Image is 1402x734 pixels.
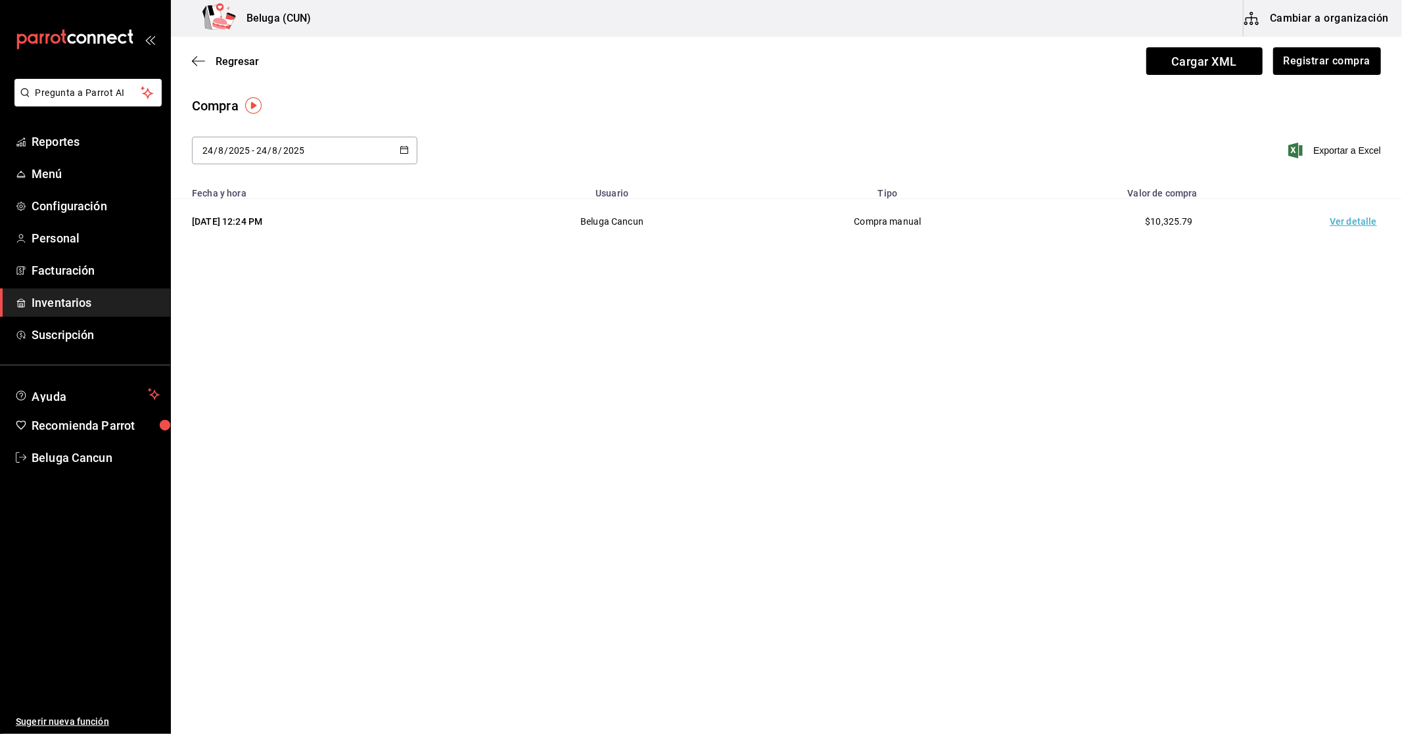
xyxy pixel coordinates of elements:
[477,180,747,199] th: Usuario
[236,11,312,26] h3: Beluga (CUN)
[747,180,1028,199] th: Tipo
[32,417,160,434] span: Recomienda Parrot
[252,145,254,156] span: -
[268,145,271,156] span: /
[224,145,228,156] span: /
[32,229,160,247] span: Personal
[1273,47,1381,75] button: Registrar compra
[747,199,1028,244] td: Compra manual
[1291,143,1381,158] button: Exportar a Excel
[1310,199,1402,244] td: Ver detalle
[14,79,162,106] button: Pregunta a Parrot AI
[32,133,160,150] span: Reportes
[9,95,162,109] a: Pregunta a Parrot AI
[1146,47,1263,75] span: Cargar XML
[192,55,259,68] button: Regresar
[477,199,747,244] td: Beluga Cancun
[245,97,262,114] img: Tooltip marker
[283,145,305,156] input: Year
[1028,180,1310,199] th: Valor de compra
[32,326,160,344] span: Suscripción
[35,86,141,100] span: Pregunta a Parrot AI
[214,145,218,156] span: /
[32,449,160,467] span: Beluga Cancun
[256,145,268,156] input: Day
[279,145,283,156] span: /
[32,262,160,279] span: Facturación
[32,197,160,215] span: Configuración
[192,96,239,116] div: Compra
[145,34,155,45] button: open_drawer_menu
[228,145,250,156] input: Year
[171,180,477,199] th: Fecha y hora
[32,165,160,183] span: Menú
[32,294,160,311] span: Inventarios
[192,215,461,228] div: [DATE] 12:24 PM
[272,145,279,156] input: Month
[1145,216,1193,227] span: $10,325.79
[16,715,160,729] span: Sugerir nueva función
[202,145,214,156] input: Day
[32,386,143,402] span: Ayuda
[218,145,224,156] input: Month
[216,55,259,68] span: Regresar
